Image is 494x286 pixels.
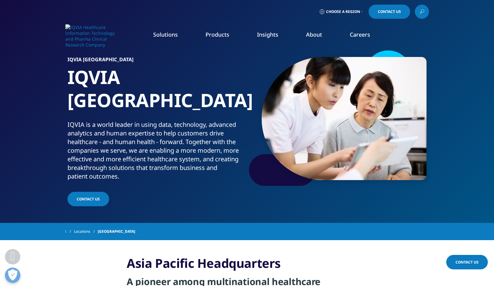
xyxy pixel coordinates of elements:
a: CONTACT US [67,192,109,206]
h6: IQVIA [GEOGRAPHIC_DATA] [67,57,245,66]
img: IQVIA Healthcare Information Technology and Pharma Clinical Research Company [65,24,115,48]
a: Insights [257,31,278,38]
img: 250_doctor-showing-digital-tablet-to-patient.jpg [262,57,427,180]
a: Products [206,31,229,38]
a: Solutions [153,31,178,38]
a: Contact Us [446,255,488,269]
button: Open Preferences [5,268,20,283]
span: [GEOGRAPHIC_DATA] [98,226,135,237]
a: Careers [350,31,370,38]
span: CONTACT US [77,196,100,202]
span: Contact Us [455,260,479,265]
a: Contact Us [369,5,410,19]
a: About [306,31,322,38]
span: Choose a Region [326,9,360,14]
h1: IQVIA [GEOGRAPHIC_DATA] [67,66,245,120]
span: Contact Us [378,10,401,14]
a: Locations [74,226,98,237]
div: IQVIA is a world leader in using data, technology, advanced analytics and human expertise to help... [67,120,245,181]
h3: Asia Pacific Headquarters [127,256,367,276]
nav: Primary [117,22,429,50]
